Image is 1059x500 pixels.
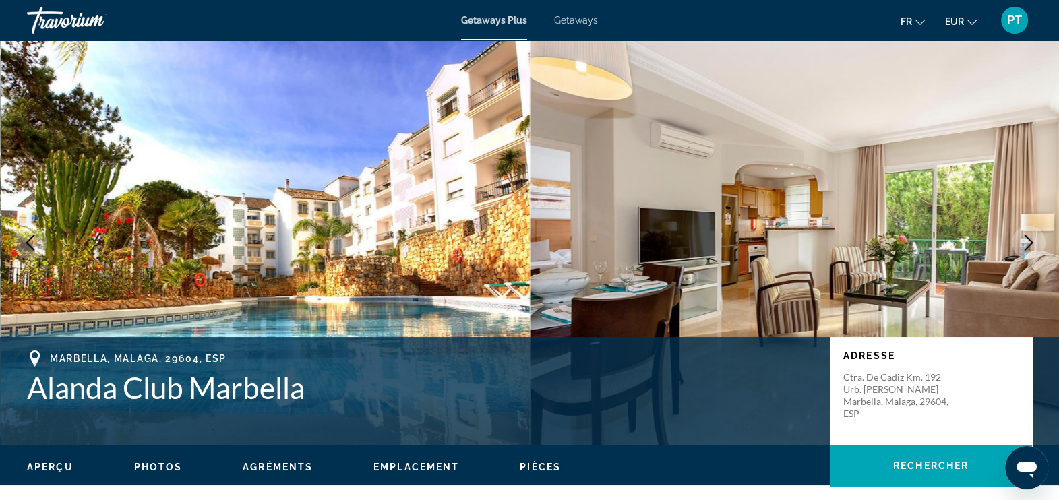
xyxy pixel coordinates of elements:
[843,371,951,420] p: Ctra. de Cadiz Km. 192 Urb. [PERSON_NAME] Marbella, Malaga, 29604, ESP
[1012,226,1046,259] button: Next image
[945,16,964,27] span: EUR
[554,15,598,26] a: Getaways
[50,353,226,364] span: Marbella, Malaga, 29604, ESP
[27,370,816,405] h1: Alanda Club Marbella
[893,460,969,471] span: Rechercher
[997,6,1032,34] button: User Menu
[243,462,313,472] span: Agréments
[520,461,561,473] button: Pièces
[27,462,73,472] span: Aperçu
[373,462,459,472] span: Emplacement
[830,445,1032,487] button: Rechercher
[27,461,73,473] button: Aperçu
[901,11,925,31] button: Change language
[373,461,459,473] button: Emplacement
[945,11,977,31] button: Change currency
[134,462,183,472] span: Photos
[461,15,527,26] a: Getaways Plus
[243,461,313,473] button: Agréments
[843,350,1019,361] p: Adresse
[13,226,47,259] button: Previous image
[27,3,162,38] a: Travorium
[1007,13,1022,27] span: PT
[1005,446,1048,489] iframe: Bouton de lancement de la fenêtre de messagerie
[134,461,183,473] button: Photos
[520,462,561,472] span: Pièces
[901,16,912,27] span: fr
